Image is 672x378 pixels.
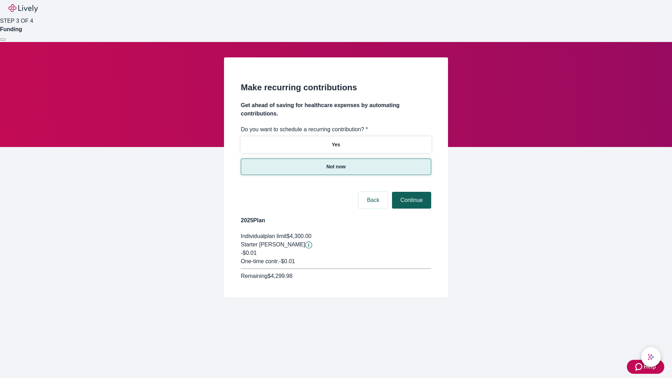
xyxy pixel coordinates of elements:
h4: 2025 Plan [241,216,431,225]
span: - $0.01 [279,258,295,264]
svg: Starter penny details [305,241,312,248]
span: -$0.01 [241,250,257,256]
svg: Lively AI Assistant [647,353,654,360]
h4: Get ahead of saving for healthcare expenses by automating contributions. [241,101,431,118]
button: Lively will contribute $0.01 to establish your account [305,241,312,248]
span: $4,300.00 [287,233,311,239]
label: Do you want to schedule a recurring contribution? * [241,125,368,134]
button: chat [641,347,661,367]
button: Zendesk support iconHelp [627,360,664,374]
span: $4,299.98 [267,273,292,279]
span: Help [644,363,656,371]
p: Yes [332,141,340,148]
button: Back [358,192,388,209]
p: Not now [326,163,345,170]
h2: Make recurring contributions [241,81,431,94]
span: Starter [PERSON_NAME] [241,241,305,247]
span: Individual plan limit [241,233,287,239]
button: Yes [241,136,431,153]
button: Continue [392,192,431,209]
span: One-time contr. [241,258,279,264]
span: Remaining [241,273,267,279]
img: Lively [8,4,38,13]
button: Not now [241,159,431,175]
svg: Zendesk support icon [635,363,644,371]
